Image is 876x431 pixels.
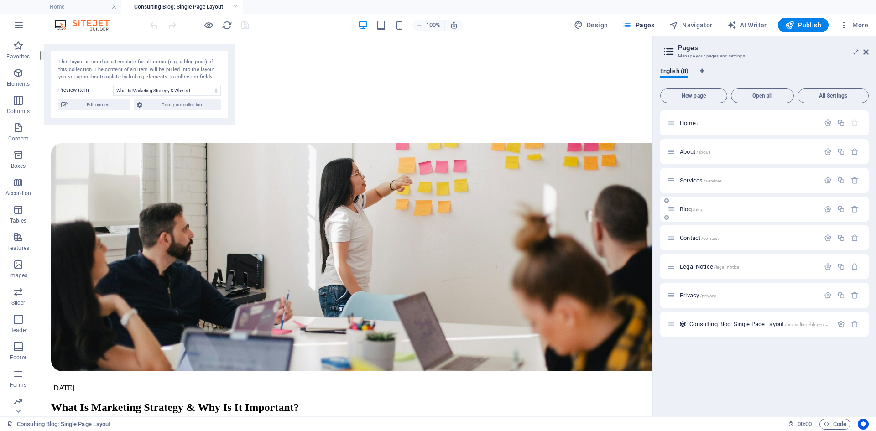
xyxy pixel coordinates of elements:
span: Open all [735,93,790,99]
div: Legal Notice/legal-notice [677,264,819,270]
img: Editor Logo [52,20,121,31]
span: Click to open page [680,177,722,184]
div: Duplicate [837,234,845,242]
p: Header [9,327,27,334]
div: Home/ [677,120,819,126]
div: Contact/contact [677,235,819,241]
div: Settings [824,234,832,242]
div: Design (Ctrl+Alt+Y) [570,18,612,32]
span: All Settings [802,93,865,99]
i: Reload page [222,20,232,31]
span: 00 00 [798,419,812,430]
span: Code [824,419,846,430]
p: Forms [10,381,26,389]
div: Settings [824,119,832,127]
p: Favorites [6,53,30,60]
span: /consulting-blog-single-page-layout [785,322,859,327]
span: Click to open page [680,206,704,213]
div: Settings [824,177,832,184]
span: Publish [785,21,821,30]
p: Accordion [5,190,31,197]
span: Navigator [669,21,713,30]
div: Services/services [677,177,819,183]
div: This layout is used as a template for all items (e.g. a blog post) of this collection. The conten... [58,58,221,81]
span: Design [574,21,608,30]
h6: 100% [426,20,441,31]
button: Design [570,18,612,32]
button: AI Writer [724,18,771,32]
button: reload [221,20,232,31]
div: Duplicate [837,263,845,270]
button: Code [819,419,850,430]
div: Remove [851,291,859,299]
div: Remove [851,205,859,213]
span: Legal Notice [680,263,739,270]
div: Language Tabs [660,68,869,85]
span: Edit content [70,99,127,110]
span: Click to open page [680,234,719,241]
p: Content [8,135,28,142]
span: /contact [701,236,719,241]
div: Settings [824,291,832,299]
h4: Consulting Blog: Single Page Layout [121,2,243,12]
div: Consulting Blog: Single Page Layout/consulting-blog-single-page-layout [687,321,833,327]
span: / [697,121,699,126]
div: Remove [851,148,859,156]
p: Columns [7,108,30,115]
span: More [839,21,868,30]
p: Tables [10,217,26,224]
span: Configure collection [145,99,218,110]
div: Remove [851,234,859,242]
button: More [836,18,872,32]
i: On resize automatically adjust zoom level to fit chosen device. [450,21,458,29]
div: Remove [851,320,859,328]
h3: Manage your pages and settings [678,52,850,60]
div: Blog/blog [677,206,819,212]
div: Privacy/privacy [677,292,819,298]
span: Click to open page [680,148,710,155]
span: English (8) [660,66,688,78]
div: The startpage cannot be deleted [851,119,859,127]
button: Click here to leave preview mode and continue editing [203,20,214,31]
div: Settings [837,320,845,328]
div: Duplicate [837,177,845,184]
div: This layout is used as a template for all items (e.g. a blog post) of this collection. The conten... [679,320,687,328]
p: Boxes [11,162,26,170]
span: Consulting Blog: Single Page Layout [689,321,859,327]
span: Click to open page [680,292,716,299]
button: Publish [778,18,829,32]
button: Open all [731,88,794,103]
button: 100% [412,20,445,31]
button: Navigator [666,18,716,32]
span: /privacy [700,293,716,298]
h2: Pages [678,44,869,52]
div: Settings [824,148,832,156]
span: AI Writer [727,21,767,30]
div: Remove [851,177,859,184]
p: Slider [11,299,26,306]
div: Settings [824,263,832,270]
span: /blog [693,207,704,212]
p: Elements [7,80,30,88]
p: Features [7,244,29,252]
div: Duplicate [837,205,845,213]
p: Images [9,272,28,279]
button: All Settings [798,88,869,103]
h6: Session time [788,419,812,430]
span: /legal-notice [714,265,740,270]
div: Duplicate [837,148,845,156]
div: Remove [851,263,859,270]
button: Edit content [58,99,130,110]
div: Duplicate [837,119,845,127]
span: Click to open page [680,119,699,126]
div: About/about [677,149,819,155]
span: New page [664,93,723,99]
p: Footer [10,354,26,361]
span: /services [704,178,722,183]
span: Pages [622,21,654,30]
span: : [804,421,805,427]
div: Duplicate [837,291,845,299]
button: New page [660,88,727,103]
a: Click to cancel selection. Double-click to open Pages [7,419,110,430]
button: Configure collection [134,99,221,110]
